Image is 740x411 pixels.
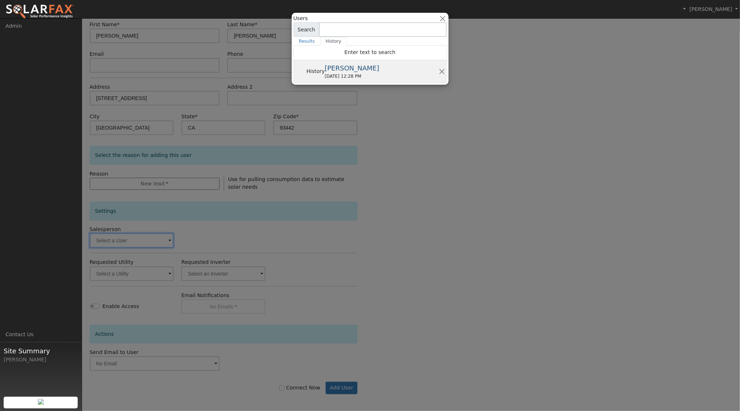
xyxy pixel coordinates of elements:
span: Enter text to search [345,49,396,55]
button: Remove this history [439,68,445,75]
div: [DATE] 12:28 PM [325,73,438,80]
a: Results [294,37,321,46]
img: retrieve [38,399,44,405]
div: [PERSON_NAME] [4,356,78,364]
img: SolarFax [5,4,74,19]
span: [PERSON_NAME] [690,6,732,12]
div: [PERSON_NAME] [325,63,438,73]
span: Users [294,15,308,22]
span: Search [294,22,319,37]
a: History [320,37,347,46]
span: Site Summary [4,346,78,356]
span: History [306,68,325,75]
